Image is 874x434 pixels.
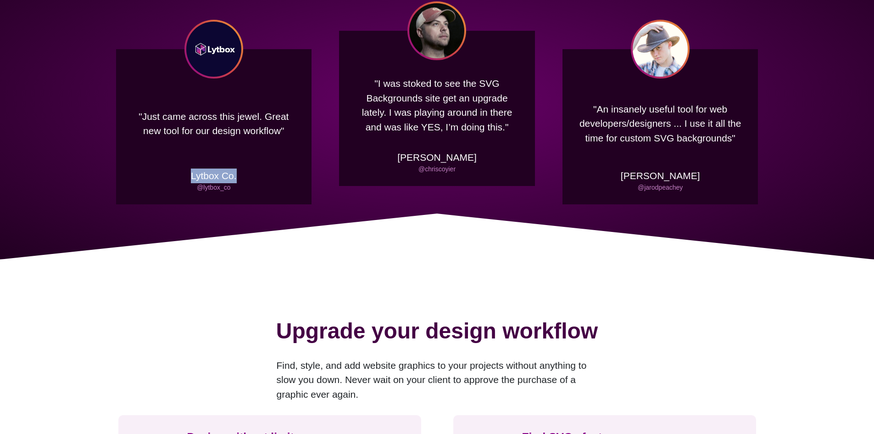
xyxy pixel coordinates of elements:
a: @chriscoyier [418,165,456,173]
p: [PERSON_NAME] [621,169,700,183]
p: "An insanely useful tool for web developers/designers ... I use it all the time for custom SVG ba... [576,88,745,159]
img: Lytbox Co logo [184,20,243,79]
h2: Upgrade your design workflow [28,315,846,355]
p: [PERSON_NAME] [397,150,477,165]
a: @jarodpeachey [638,184,683,191]
a: @lytbox_co [197,184,230,191]
img: Jarod Peachey headshot [631,20,690,79]
p: Lytbox Co. [191,169,237,183]
p: Find, style, and add website graphics to your projects without anything to slow you down. Never w... [277,358,598,402]
p: "Just came across this jewel. Great new tool for our design workflow" [130,88,298,159]
p: "I was stoked to see the SVG Backgrounds site get an upgrade lately. I was playing around in ther... [353,69,521,141]
img: Chris Coyier headshot [407,1,466,60]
